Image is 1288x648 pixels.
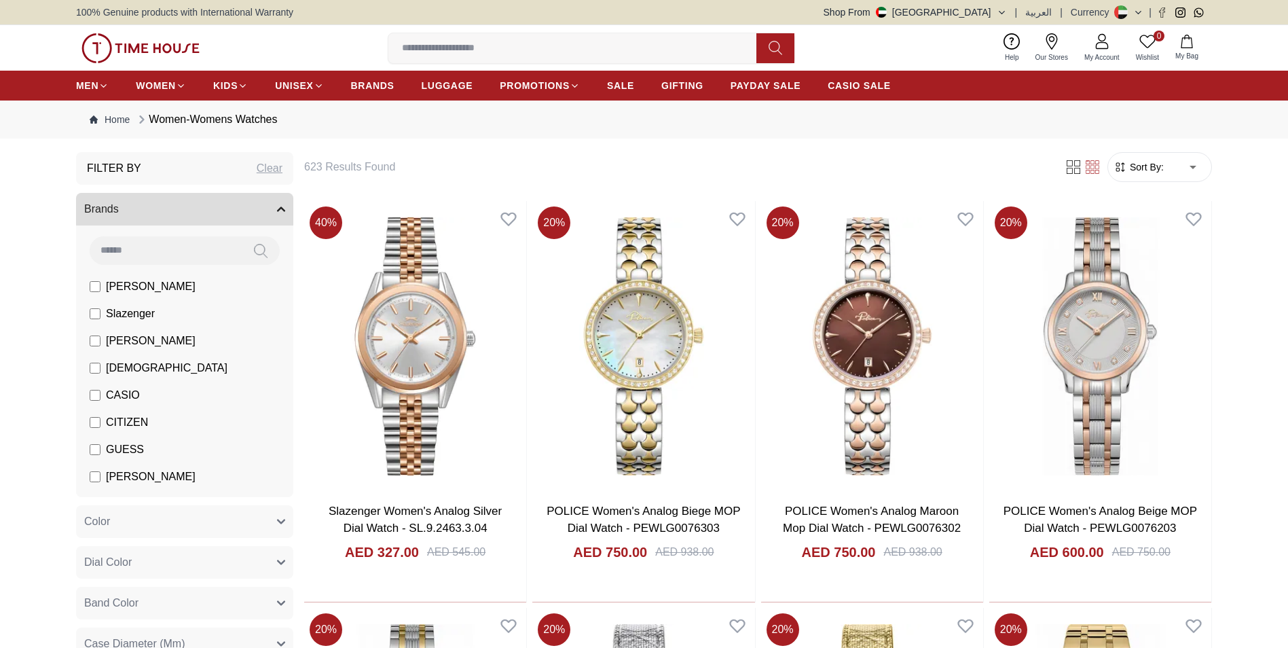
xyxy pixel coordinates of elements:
img: United Arab Emirates [876,7,887,18]
span: SALE [607,79,634,92]
a: POLICE Women's Analog Biege MOP Dial Watch - PEWLG0076303 [547,505,740,535]
span: | [1015,5,1018,19]
span: CITIZEN [106,414,148,431]
a: WOMEN [136,73,186,98]
a: 0Wishlist [1128,31,1167,65]
span: CASIO [106,387,140,403]
div: Clear [257,160,282,177]
img: Slazenger Women's Analog Silver Dial Watch - SL.9.2463.3.04 [304,201,526,492]
h4: AED 750.00 [802,543,876,562]
span: LUGGAGE [422,79,473,92]
span: PAYDAY SALE [731,79,801,92]
span: | [1060,5,1063,19]
input: GUESS [90,444,100,455]
span: Sort By: [1127,160,1164,174]
span: 20 % [995,206,1027,239]
div: AED 750.00 [1112,544,1171,560]
a: Instagram [1175,7,1185,18]
span: Color [84,514,110,530]
a: KIDS [213,73,248,98]
a: Home [90,113,130,126]
span: Our Stores [1030,52,1073,62]
a: POLICE Women's Analog Maroon Mop Dial Watch - PEWLG0076302 [783,505,961,535]
span: MEN [76,79,98,92]
span: 20 % [538,206,570,239]
input: [PERSON_NAME] [90,336,100,346]
span: [DEMOGRAPHIC_DATA] [106,360,227,376]
span: 0 [1154,31,1164,41]
h4: AED 750.00 [573,543,647,562]
div: AED 545.00 [427,544,485,560]
a: SALE [607,73,634,98]
span: 20 % [538,613,570,646]
button: My Bag [1167,32,1207,64]
a: LUGGAGE [422,73,473,98]
span: 20 % [767,206,799,239]
a: GIFTING [661,73,703,98]
a: Whatsapp [1194,7,1204,18]
span: GIFTING [661,79,703,92]
div: AED 938.00 [883,544,942,560]
a: UNISEX [275,73,323,98]
img: POLICE Women's Analog Maroon Mop Dial Watch - PEWLG0076302 [761,201,983,492]
span: Police [106,496,136,512]
span: 100% Genuine products with International Warranty [76,5,293,19]
button: Sort By: [1114,160,1164,174]
h3: Filter By [87,160,141,177]
div: Currency [1071,5,1115,19]
span: GUESS [106,442,144,458]
a: Slazenger Women's Analog Silver Dial Watch - SL.9.2463.3.04 [329,505,502,535]
span: Brands [84,201,119,217]
span: My Bag [1170,51,1204,61]
span: CASIO SALE [828,79,891,92]
img: ... [81,33,200,63]
a: POLICE Women's Analog Beige MOP Dial Watch - PEWLG0076203 [1004,505,1197,535]
input: CITIZEN [90,417,100,428]
a: PAYDAY SALE [731,73,801,98]
img: POLICE Women's Analog Beige MOP Dial Watch - PEWLG0076203 [989,201,1211,492]
span: Help [999,52,1025,62]
h6: 623 Results Found [304,159,1048,175]
button: العربية [1025,5,1052,19]
span: Wishlist [1130,52,1164,62]
span: [PERSON_NAME] [106,333,196,349]
h4: AED 327.00 [345,543,419,562]
input: CASIO [90,390,100,401]
span: KIDS [213,79,238,92]
input: [PERSON_NAME] [90,281,100,292]
span: PROMOTIONS [500,79,570,92]
a: Facebook [1157,7,1167,18]
div: Women-Womens Watches [135,111,277,128]
a: PROMOTIONS [500,73,580,98]
a: Help [997,31,1027,65]
span: UNISEX [275,79,313,92]
div: AED 938.00 [655,544,714,560]
input: [PERSON_NAME] [90,471,100,482]
span: Band Color [84,595,139,611]
span: Dial Color [84,554,132,571]
button: Brands [76,193,293,226]
span: BRANDS [351,79,394,92]
input: [DEMOGRAPHIC_DATA] [90,363,100,374]
img: POLICE Women's Analog Biege MOP Dial Watch - PEWLG0076303 [532,201,754,492]
span: Slazenger [106,306,155,322]
h4: AED 600.00 [1030,543,1104,562]
button: Dial Color [76,546,293,579]
button: Band Color [76,587,293,619]
input: Slazenger [90,308,100,319]
span: My Account [1079,52,1125,62]
span: WOMEN [136,79,176,92]
button: Color [76,505,293,538]
span: 40 % [310,206,342,239]
a: BRANDS [351,73,394,98]
nav: Breadcrumb [76,101,1212,139]
a: MEN [76,73,109,98]
button: Shop From[GEOGRAPHIC_DATA] [824,5,1007,19]
span: 20 % [310,613,342,646]
span: [PERSON_NAME] [106,469,196,485]
span: [PERSON_NAME] [106,278,196,295]
a: CASIO SALE [828,73,891,98]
